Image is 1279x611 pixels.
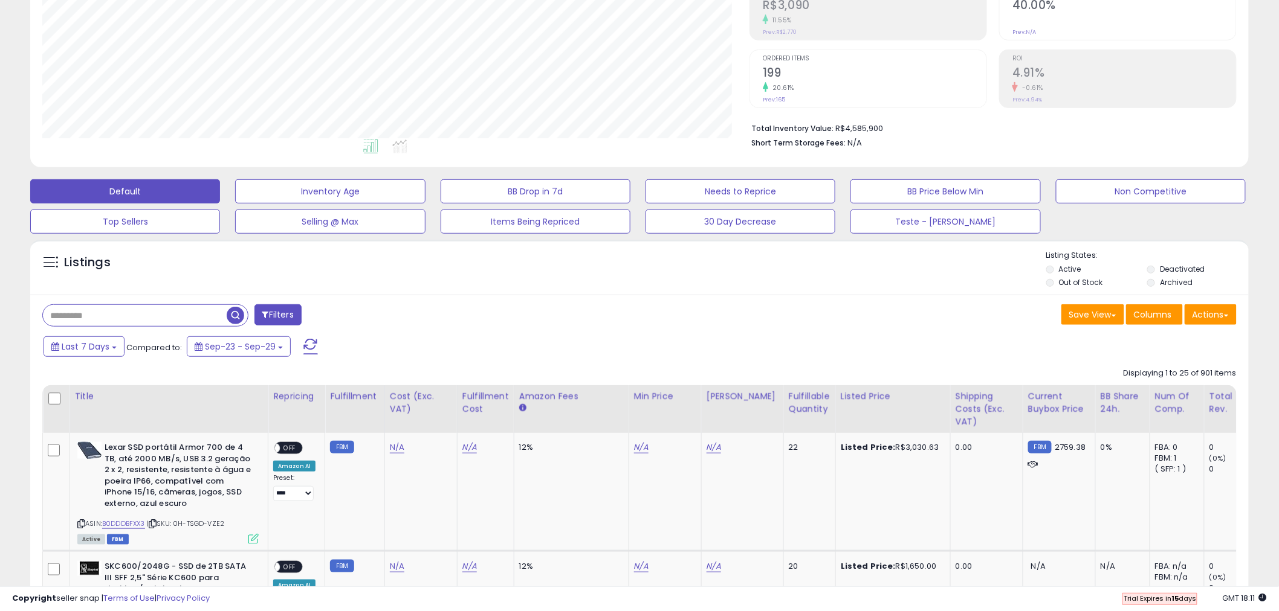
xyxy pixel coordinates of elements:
[707,560,721,572] a: N/A
[1209,572,1226,582] small: (0%)
[280,443,299,453] span: OFF
[441,179,630,203] button: BB Drop in 7d
[30,210,220,234] button: Top Sellers
[519,403,526,414] small: Amazon Fees.
[850,179,1040,203] button: BB Price Below Min
[235,179,425,203] button: Inventory Age
[1012,28,1036,36] small: Prev: N/A
[462,390,509,415] div: Fulfillment Cost
[1155,442,1195,453] div: FBA: 0
[841,390,945,403] div: Listed Price
[1160,264,1205,274] label: Deactivated
[390,441,404,453] a: N/A
[77,442,102,459] img: 31nHwTtUo3L._SL40_.jpg
[273,474,316,501] div: Preset:
[77,534,105,545] span: All listings currently available for purchase on Amazon
[1209,464,1258,475] div: 0
[751,120,1228,135] li: R$4,585,900
[105,561,251,598] b: SKC600/2048G - SSD de 2TB SATA III SFF 2,5" Série KC600 para desktop/notebook
[1209,442,1258,453] div: 0
[1046,250,1249,261] p: Listing States:
[1209,390,1254,415] div: Total Rev.
[634,390,696,403] div: Min Price
[763,66,986,82] h2: 199
[841,560,896,572] b: Listed Price:
[1101,390,1145,415] div: BB Share 24h.
[1209,561,1258,572] div: 0
[1126,304,1183,325] button: Columns
[956,561,1014,572] div: 0.00
[12,593,210,604] div: seller snap | |
[1061,304,1124,325] button: Save View
[1155,561,1195,572] div: FBA: n/a
[62,341,109,353] span: Last 7 Days
[1185,304,1237,325] button: Actions
[1012,56,1236,62] span: ROI
[64,254,111,271] h5: Listings
[1056,179,1246,203] button: Non Competitive
[1028,390,1090,415] div: Current Buybox Price
[273,461,316,472] div: Amazon AI
[205,341,276,353] span: Sep-23 - Sep-29
[126,342,182,353] span: Compared to:
[519,561,620,572] div: 12%
[646,210,835,234] button: 30 Day Decrease
[751,138,846,148] b: Short Term Storage Fees:
[841,561,941,572] div: R$1,650.00
[12,592,56,604] strong: Copyright
[634,560,649,572] a: N/A
[789,390,831,415] div: Fulfillable Quantity
[763,56,986,62] span: Ordered Items
[107,534,129,545] span: FBM
[768,16,792,25] small: 11.55%
[441,210,630,234] button: Items Being Repriced
[1171,593,1179,603] b: 15
[102,519,145,529] a: B0DDDBFXX3
[1101,561,1141,572] div: N/A
[77,561,102,576] img: 31DFVnY5YML._SL40_.jpg
[330,560,354,572] small: FBM
[1012,66,1236,82] h2: 4.91%
[187,336,291,357] button: Sep-23 - Sep-29
[634,441,649,453] a: N/A
[1059,264,1081,274] label: Active
[763,96,785,103] small: Prev: 165
[1155,390,1199,415] div: Num of Comp.
[707,441,721,453] a: N/A
[330,390,379,403] div: Fulfillment
[847,137,862,149] span: N/A
[1155,453,1195,464] div: FBM: 1
[1101,442,1141,453] div: 0%
[1059,277,1103,287] label: Out of Stock
[1012,96,1042,103] small: Prev: 4.94%
[273,390,320,403] div: Repricing
[956,442,1014,453] div: 0.00
[30,179,220,203] button: Default
[1055,441,1086,453] span: 2759.38
[751,123,834,133] b: Total Inventory Value:
[462,441,477,453] a: N/A
[74,390,263,403] div: Title
[841,441,896,453] b: Listed Price:
[789,561,826,572] div: 20
[254,304,302,325] button: Filters
[390,560,404,572] a: N/A
[646,179,835,203] button: Needs to Reprice
[77,442,259,543] div: ASIN:
[789,442,826,453] div: 22
[1160,277,1193,287] label: Archived
[1031,560,1046,572] span: N/A
[1209,453,1226,463] small: (0%)
[103,592,155,604] a: Terms of Use
[519,390,624,403] div: Amazon Fees
[44,336,125,357] button: Last 7 Days
[763,28,797,36] small: Prev: R$2,770
[519,442,620,453] div: 12%
[956,390,1018,428] div: Shipping Costs (Exc. VAT)
[462,560,477,572] a: N/A
[1018,83,1043,92] small: -0.61%
[1155,572,1195,583] div: FBM: n/a
[280,562,299,572] span: OFF
[1028,441,1052,453] small: FBM
[1223,592,1267,604] span: 2025-10-7 18:11 GMT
